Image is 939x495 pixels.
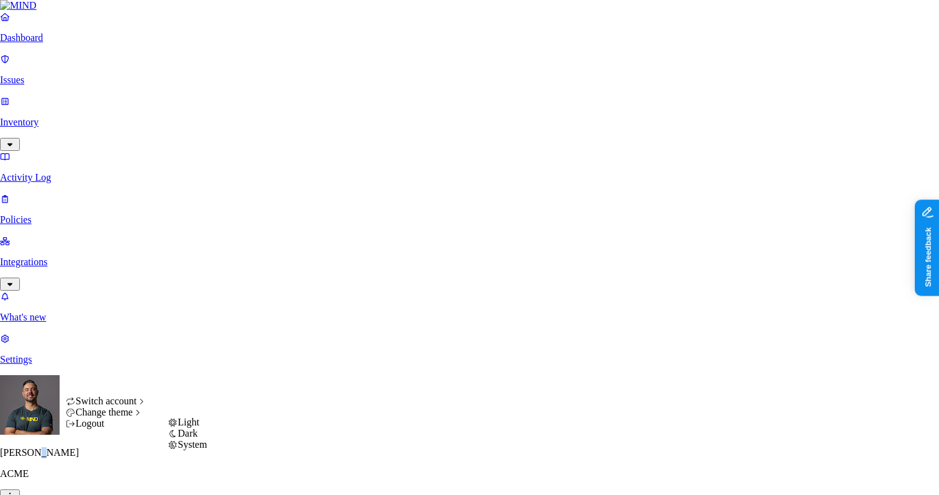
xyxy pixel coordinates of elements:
[178,417,199,427] span: Light
[178,428,197,438] span: Dark
[76,407,133,417] span: Change theme
[178,439,207,450] span: System
[66,418,147,429] div: Logout
[76,396,137,406] span: Switch account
